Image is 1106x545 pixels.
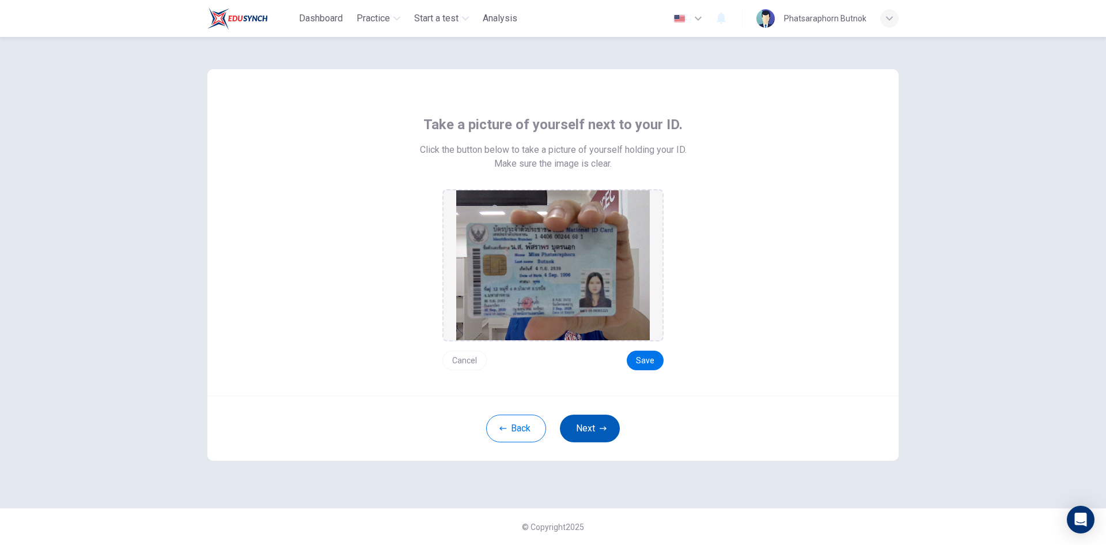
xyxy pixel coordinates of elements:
span: Dashboard [299,12,343,25]
span: Take a picture of yourself next to your ID. [423,115,683,134]
img: Profile picture [756,9,775,28]
span: Click the button below to take a picture of yourself holding your ID. [420,143,687,157]
img: preview screemshot [456,190,650,340]
button: Dashboard [294,8,347,29]
span: Make sure the image is clear. [494,157,612,171]
img: Train Test logo [207,7,268,30]
button: Practice [352,8,405,29]
a: Train Test logo [207,7,294,30]
span: Start a test [414,12,459,25]
div: Phatsaraphorn Butnok [784,12,866,25]
div: Open Intercom Messenger [1067,506,1094,533]
button: Analysis [478,8,522,29]
button: Next [560,415,620,442]
button: Cancel [442,351,487,370]
span: © Copyright 2025 [522,523,584,532]
img: en [672,14,687,23]
button: Start a test [410,8,474,29]
button: Back [486,415,546,442]
span: Practice [357,12,390,25]
button: Save [627,351,664,370]
span: Analysis [483,12,517,25]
